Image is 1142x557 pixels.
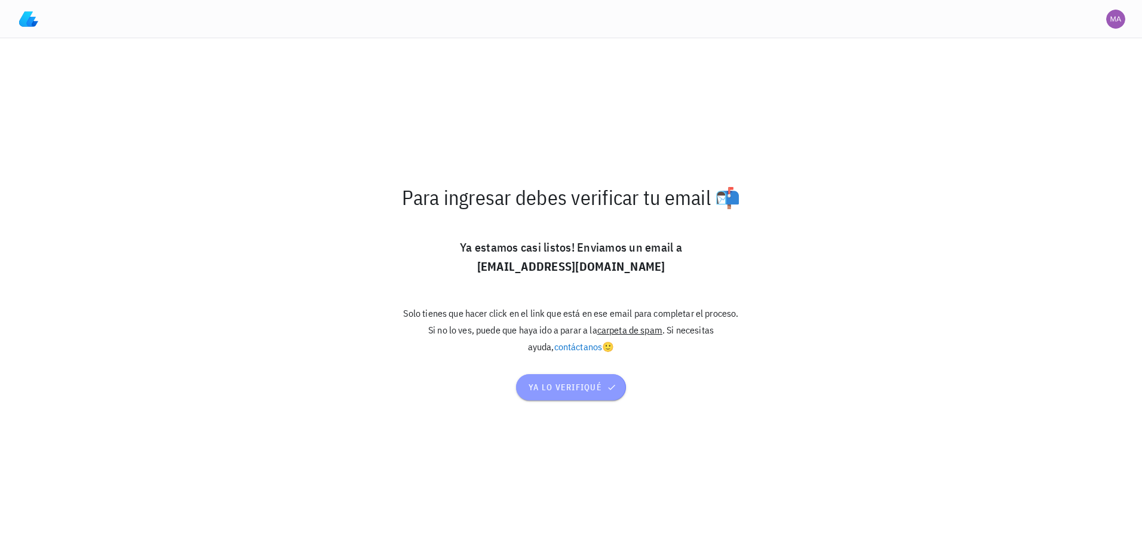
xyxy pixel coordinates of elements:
[477,258,665,274] b: [EMAIL_ADDRESS][DOMAIN_NAME]
[516,374,625,400] button: ya lo verifiqué
[399,305,743,355] p: Solo tienes que hacer click en el link que está en ese email para completar el proceso. Si no lo ...
[399,185,743,209] p: Para ingresar debes verificar tu email 📬
[19,10,38,29] img: LedgiFi
[528,382,614,393] span: ya lo verifiqué
[399,238,743,276] p: Ya estamos casi listos! Enviamos un email a
[597,324,662,336] span: carpeta de spam
[554,341,603,353] a: contáctanos
[1106,10,1125,29] div: avatar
